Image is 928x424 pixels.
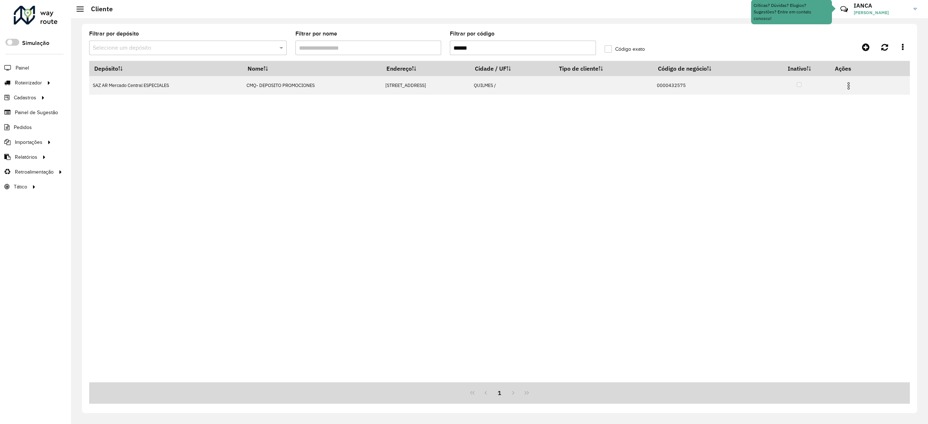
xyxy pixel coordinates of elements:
[653,61,769,76] th: Código de negócio
[14,124,32,131] span: Pedidos
[15,109,58,116] span: Painel de Sugestão
[854,2,908,9] h3: IANCA
[830,61,873,76] th: Ações
[15,153,37,161] span: Relatórios
[836,1,852,17] a: Contato Rápido
[243,61,382,76] th: Nome
[554,61,653,76] th: Tipo de cliente
[14,94,36,101] span: Cadastros
[470,76,554,95] td: QUILMES /
[382,76,470,95] td: [STREET_ADDRESS]
[22,39,49,47] label: Simulação
[14,183,27,191] span: Tático
[89,61,243,76] th: Depósito
[15,168,54,176] span: Retroalimentação
[854,9,908,16] span: [PERSON_NAME]
[89,29,139,38] label: Filtrar por depósito
[89,76,243,95] td: SAZ AR Mercado Central ESPECIALES
[16,64,29,72] span: Painel
[493,386,506,400] button: 1
[382,61,470,76] th: Endereço
[243,76,382,95] td: CMQ- DEPOSITO PROMOCIONES
[15,138,42,146] span: Importações
[653,76,769,95] td: 0000432575
[295,29,337,38] label: Filtrar por nome
[605,45,645,53] label: Código exato
[769,61,830,76] th: Inativo
[470,61,554,76] th: Cidade / UF
[84,5,113,13] h2: Cliente
[450,29,494,38] label: Filtrar por código
[15,79,42,87] span: Roteirizador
